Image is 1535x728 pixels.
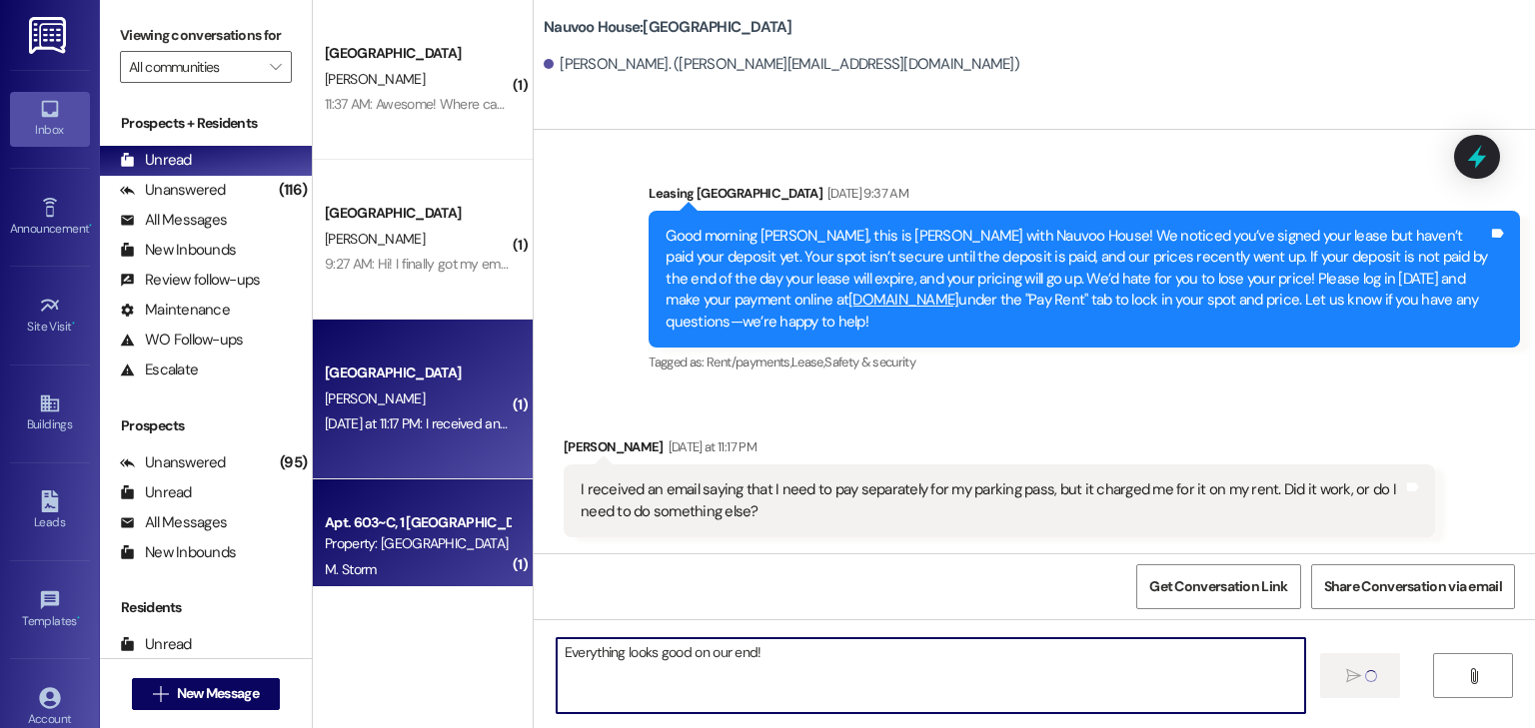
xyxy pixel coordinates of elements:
[325,43,510,64] div: [GEOGRAPHIC_DATA]
[10,386,90,440] a: Buildings
[29,17,70,54] img: ResiDesk Logo
[1324,576,1502,597] span: Share Conversation via email
[824,354,915,370] span: Safety & security
[120,210,227,231] div: All Messages
[120,270,260,291] div: Review follow-ups
[325,70,425,88] span: [PERSON_NAME]
[325,585,1278,603] div: [DATE] at 10:46 PM: Hi again! To pay the fee for early move in, I am just submitting a payment fo...
[120,330,243,351] div: WO Follow-ups
[325,414,1343,432] div: [DATE] at 11:17 PM: I received an email saying that I need to pay separately for my parking pass,...
[325,255,792,273] div: 9:27 AM: Hi! I finally got my email created. It's [EMAIL_ADDRESS][DOMAIN_NAME]
[1466,668,1481,684] i: 
[325,533,510,554] div: Property: [GEOGRAPHIC_DATA]
[177,683,259,704] span: New Message
[544,17,792,38] b: Nauvoo House: [GEOGRAPHIC_DATA]
[649,183,1520,211] div: Leasing [GEOGRAPHIC_DATA]
[1136,564,1300,609] button: Get Conversation Link
[129,51,260,83] input: All communities
[791,354,824,370] span: Lease ,
[77,611,80,625] span: •
[100,597,312,618] div: Residents
[120,150,192,171] div: Unread
[270,59,281,75] i: 
[1346,668,1361,684] i: 
[325,363,510,383] div: [GEOGRAPHIC_DATA]
[10,583,90,637] a: Templates •
[822,183,908,204] div: [DATE] 9:37 AM
[100,415,312,436] div: Prospects
[557,638,1305,713] textarea: Everything looks good on our end!
[1149,576,1287,597] span: Get Conversation Link
[664,436,757,457] div: [DATE] at 11:17 PM
[274,175,312,206] div: (116)
[564,436,1435,464] div: [PERSON_NAME]
[10,92,90,146] a: Inbox
[132,678,280,710] button: New Message
[120,180,226,201] div: Unanswered
[325,560,376,578] span: M. Storm
[153,686,168,702] i: 
[325,389,425,407] span: [PERSON_NAME]
[649,348,1520,376] div: Tagged as:
[100,113,312,134] div: Prospects + Residents
[120,634,192,655] div: Unread
[120,482,192,503] div: Unread
[120,20,292,51] label: Viewing conversations for
[848,290,958,310] a: [DOMAIN_NAME]
[325,95,626,113] div: 11:37 AM: Awesome! Where can I get this document?
[120,300,230,321] div: Maintenance
[325,203,510,224] div: [GEOGRAPHIC_DATA]
[72,317,75,331] span: •
[325,512,510,533] div: Apt. 603~C, 1 [GEOGRAPHIC_DATA]
[10,484,90,538] a: Leads
[89,219,92,233] span: •
[120,542,236,563] div: New Inbounds
[544,54,1019,75] div: [PERSON_NAME]. ([PERSON_NAME][EMAIL_ADDRESS][DOMAIN_NAME])
[325,230,425,248] span: [PERSON_NAME]
[666,226,1488,333] div: Good morning [PERSON_NAME], this is [PERSON_NAME] with Nauvoo House! We noticed you’ve signed you...
[120,512,227,533] div: All Messages
[120,240,236,261] div: New Inbounds
[10,289,90,343] a: Site Visit •
[707,354,791,370] span: Rent/payments ,
[1311,564,1515,609] button: Share Conversation via email
[120,452,226,473] div: Unanswered
[120,360,198,380] div: Escalate
[275,447,312,478] div: (95)
[581,479,1403,522] div: I received an email saying that I need to pay separately for my parking pass, but it charged me f...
